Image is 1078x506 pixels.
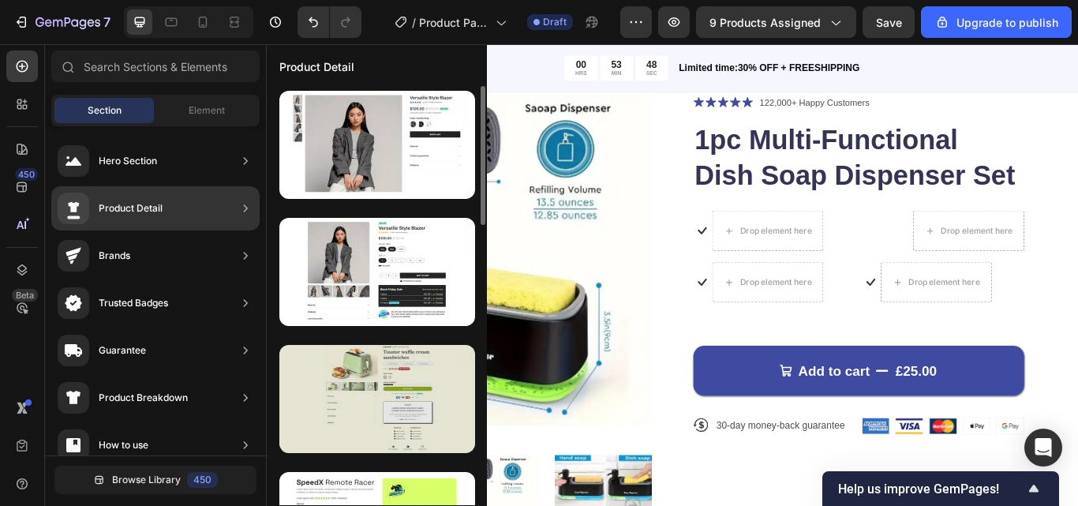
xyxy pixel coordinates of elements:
[266,44,1078,506] iframe: Design area
[419,14,489,31] span: Product Page - [DATE] 09:27:47
[189,103,225,118] span: Element
[863,6,915,38] button: Save
[298,6,361,38] div: Undo/Redo
[99,248,130,264] div: Brands
[99,390,188,406] div: Product Breakdown
[620,371,704,392] div: Add to cart
[695,437,727,455] img: gempages_432750572815254551-a739e588-df2a-4412-b6b9-9fd0010151fa.png
[412,14,416,31] span: /
[498,352,884,410] button: Add to cart
[112,473,181,487] span: Browse Library
[921,6,1072,38] button: Upgrade to publish
[934,14,1058,31] div: Upgrade to publish
[1024,429,1062,467] div: Open Intercom Messenger
[99,343,146,358] div: Guarantee
[552,212,636,224] div: Drop element here
[552,272,636,284] div: Drop element here
[543,15,567,29] span: Draft
[709,14,821,31] span: 9 products assigned
[103,13,110,32] p: 7
[15,168,38,181] div: 450
[99,153,157,169] div: Hero Section
[787,212,870,224] div: Drop element here
[852,437,883,455] img: gempages_432750572815254551-50576910-49f7-4ca6-9684-eab855df947e.png
[575,61,703,77] p: 122,000+ Happy Customers
[51,51,260,82] input: Search Sections & Elements
[481,21,945,37] p: Limited time:30% OFF + FREESHIPPING
[838,482,1024,497] span: Help us improve GemPages!
[813,437,844,455] img: gempages_432750572815254551-1aaba532-a221-4682-955d-9ddfeeef0a57.png
[187,472,218,488] div: 450
[525,437,675,452] p: 30-day money-back guarantee
[773,437,805,455] img: gempages_432750572815254551-79972f48-667f-42d0-a858-9c748da57068.png
[6,6,118,38] button: 7
[12,289,38,302] div: Beta
[838,479,1043,498] button: Show survey - Help us improve GemPages!
[498,90,884,175] h1: 1pc Multi-Functional Dish Soap Dispenser Set
[99,437,148,453] div: How to use
[734,437,765,455] img: gempages_432750572815254551-c4b8628c-4f06-40e9-915f-d730337df1e5.png
[99,295,168,311] div: Trusted Badges
[696,6,856,38] button: 9 products assigned
[54,466,256,494] button: Browse Library450
[99,201,163,216] div: Product Detail
[876,16,902,29] span: Save
[749,272,833,284] div: Drop element here
[732,369,784,393] div: £25.00
[88,103,122,118] span: Section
